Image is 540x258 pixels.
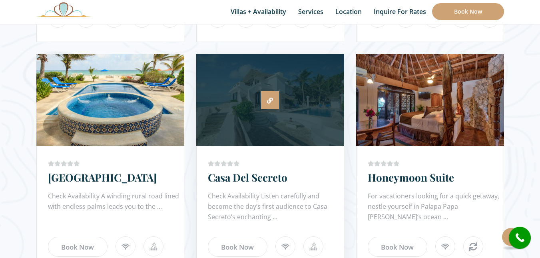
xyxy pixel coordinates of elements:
[208,237,267,257] a: Book Now
[509,227,531,249] a: call
[368,237,427,257] a: Book Now
[36,2,91,17] img: Awesome Logo
[432,3,504,20] a: Book Now
[48,237,108,257] a: Book Now
[48,170,157,184] a: [GEOGRAPHIC_DATA]
[368,170,454,184] a: Honeymoon Suite
[368,191,504,223] div: For vacationers looking for a quick getaway, nestle yourself in Palapa Papa [PERSON_NAME]’s ocean...
[208,191,344,223] div: Check Availability Listen carefully and become the day’s first audience to Casa Secreto’s enchant...
[48,191,184,223] div: Check Availability A winding rural road lined with endless palms leads you to the ...
[511,229,529,247] i: call
[208,170,287,184] a: Casa Del Secreto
